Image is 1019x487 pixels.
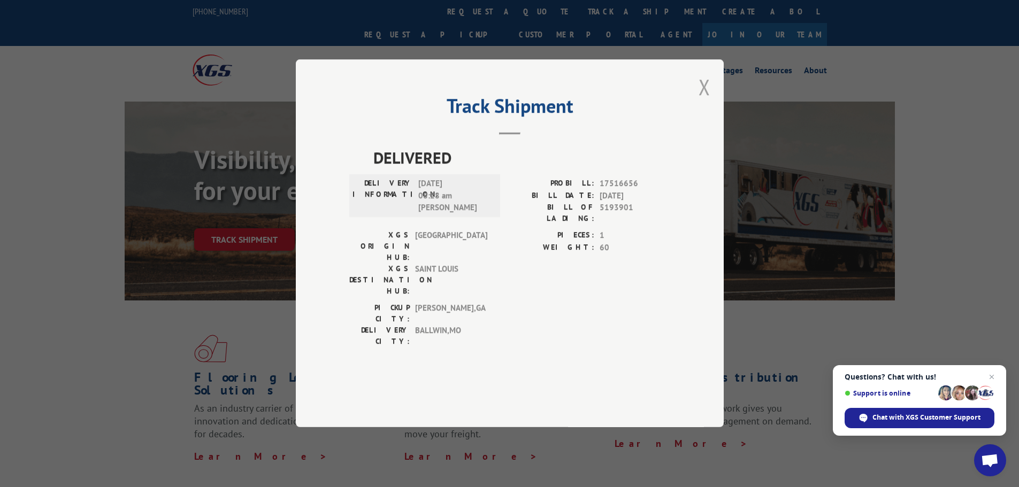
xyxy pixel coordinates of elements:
[373,146,670,170] span: DELIVERED
[418,178,491,214] span: [DATE] 08:28 am [PERSON_NAME]
[510,190,594,202] label: BILL DATE:
[415,303,487,325] span: [PERSON_NAME] , GA
[600,202,670,225] span: 5193901
[974,444,1006,476] div: Open chat
[415,230,487,264] span: [GEOGRAPHIC_DATA]
[600,190,670,202] span: [DATE]
[600,178,670,190] span: 17516656
[600,242,670,254] span: 60
[510,242,594,254] label: WEIGHT:
[845,408,994,428] div: Chat with XGS Customer Support
[845,389,934,397] span: Support is online
[845,373,994,381] span: Questions? Chat with us!
[600,230,670,242] span: 1
[349,325,410,347] label: DELIVERY CITY:
[985,370,998,383] span: Close chat
[353,178,413,214] label: DELIVERY INFORMATION:
[699,73,710,101] button: Close modal
[510,230,594,242] label: PIECES:
[510,178,594,190] label: PROBILL:
[349,303,410,325] label: PICKUP CITY:
[872,413,980,422] span: Chat with XGS Customer Support
[349,230,410,264] label: XGS ORIGIN HUB:
[415,264,487,297] span: SAINT LOUIS
[510,202,594,225] label: BILL OF LADING:
[415,325,487,347] span: BALLWIN , MO
[349,264,410,297] label: XGS DESTINATION HUB:
[349,98,670,119] h2: Track Shipment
